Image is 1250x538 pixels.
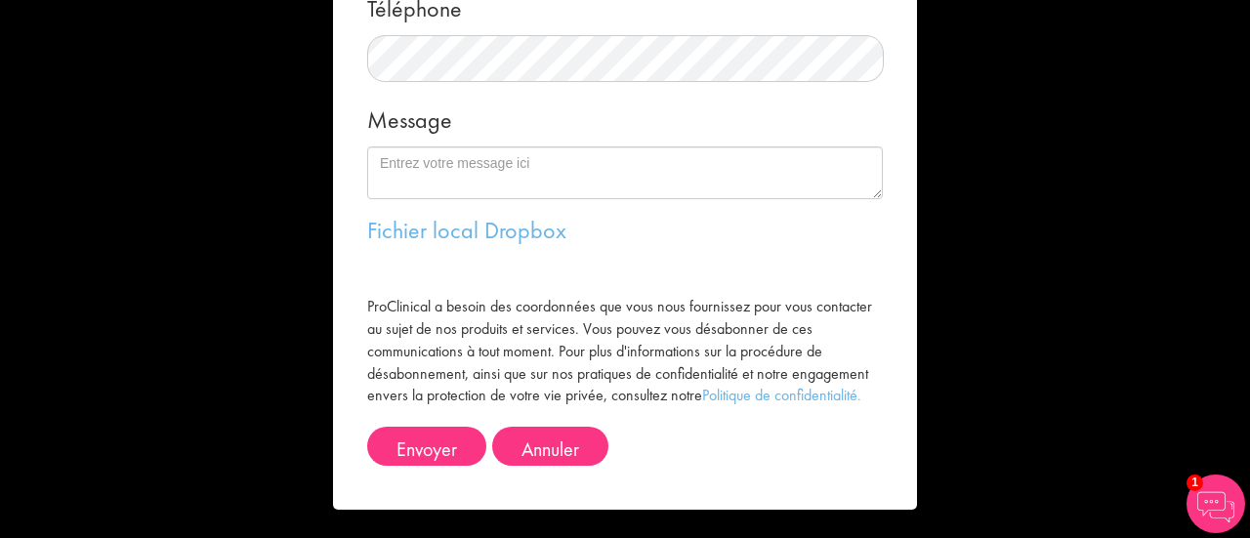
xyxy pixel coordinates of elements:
[367,296,872,405] font: ProClinical a besoin des coordonnées que vous nous fournissez pour vous contacter au sujet de nos...
[1191,476,1198,489] font: 1
[367,215,479,245] a: Fichier local
[492,427,608,466] button: Annuler
[521,436,579,462] font: Annuler
[396,436,457,462] font: Envoyer
[1187,475,1245,533] img: Chatbot
[484,215,566,245] a: Dropbox
[702,385,861,405] a: Politique de confidentialité.
[367,427,486,466] button: Envoyer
